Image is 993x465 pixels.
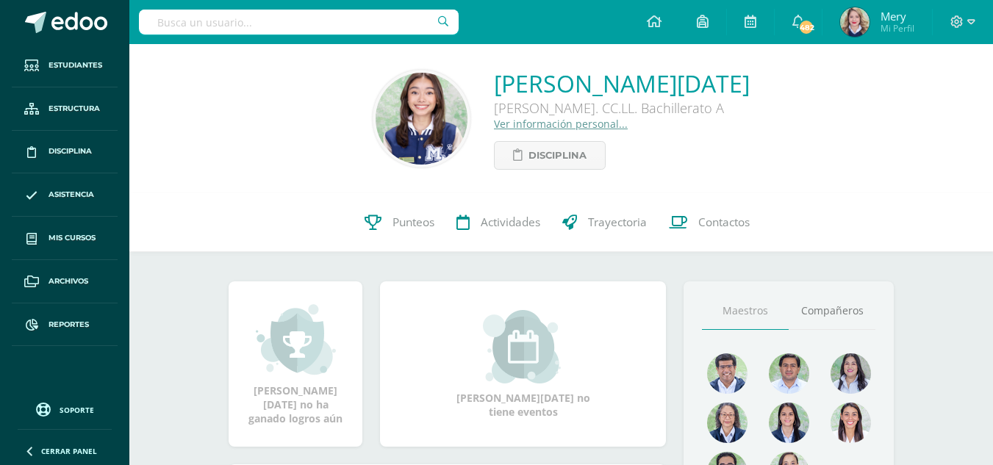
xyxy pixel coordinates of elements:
[49,60,102,71] span: Estudiantes
[12,173,118,217] a: Asistencia
[528,142,587,169] span: Disciplina
[831,353,871,394] img: 1934cc27df4ca65fd091d7882280e9dd.png
[256,303,336,376] img: achievement_small.png
[707,353,748,394] img: 484afa508d8d35e59a7ea9d5d4640c41.png
[12,44,118,87] a: Estudiantes
[354,193,445,252] a: Punteos
[243,303,348,425] div: [PERSON_NAME][DATE] no ha ganado logros aún
[139,10,459,35] input: Busca un usuario...
[12,217,118,260] a: Mis cursos
[494,68,750,99] a: [PERSON_NAME][DATE]
[789,292,875,330] a: Compañeros
[12,260,118,303] a: Archivos
[12,303,118,347] a: Reportes
[551,193,658,252] a: Trayectoria
[12,87,118,131] a: Estructura
[445,193,551,252] a: Actividades
[881,9,914,24] span: Mery
[494,99,750,117] div: [PERSON_NAME]. CC.LL. Bachillerato A
[60,405,94,415] span: Soporte
[483,310,563,383] img: event_small.png
[49,189,94,201] span: Asistencia
[450,310,597,419] div: [PERSON_NAME][DATE] no tiene eventos
[769,353,809,394] img: 1e7bfa517bf798cc96a9d855bf172288.png
[49,145,92,157] span: Disciplina
[769,403,809,443] img: d4e0c534ae446c0d00535d3bb96704e9.png
[12,131,118,174] a: Disciplina
[49,103,100,115] span: Estructura
[481,215,540,230] span: Actividades
[588,215,647,230] span: Trayectoria
[49,232,96,244] span: Mis cursos
[798,19,814,35] span: 482
[49,275,88,287] span: Archivos
[41,446,97,456] span: Cerrar panel
[831,403,871,443] img: 38d188cc98c34aa903096de2d1c9671e.png
[881,22,914,35] span: Mi Perfil
[707,403,748,443] img: 68491b968eaf45af92dd3338bd9092c6.png
[494,141,606,170] a: Disciplina
[494,117,628,131] a: Ver información personal...
[702,292,789,330] a: Maestros
[49,319,89,331] span: Reportes
[698,215,750,230] span: Contactos
[840,7,870,37] img: c3ba4bc82f539d18ce1ea45118c47ae0.png
[658,193,761,252] a: Contactos
[376,73,467,165] img: eeaf15d94af576db6196405692cf8a12.png
[392,215,434,230] span: Punteos
[18,399,112,419] a: Soporte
